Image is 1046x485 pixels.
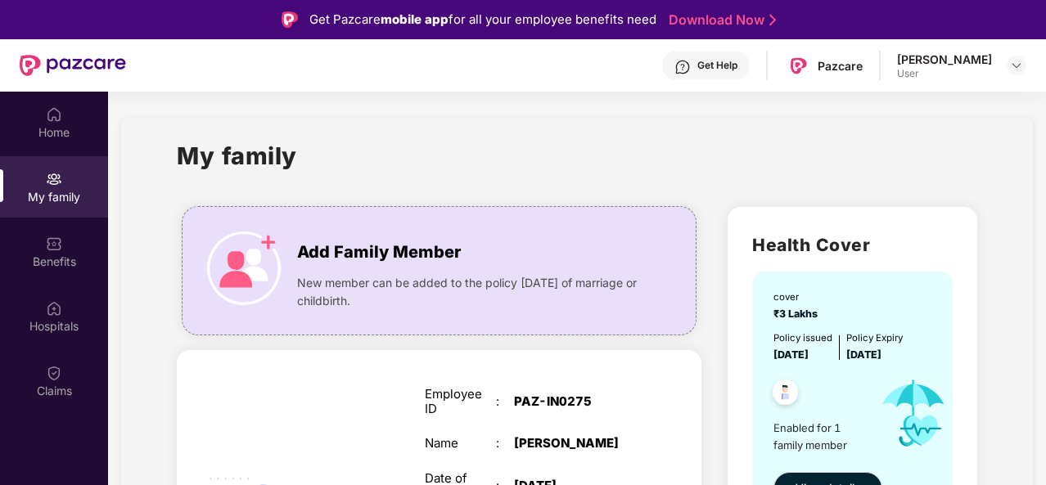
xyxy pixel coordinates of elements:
[773,330,832,345] div: Policy issued
[282,11,298,28] img: Logo
[297,240,461,265] span: Add Family Member
[207,231,281,305] img: icon
[309,10,656,29] div: Get Pazcare for all your employee benefits need
[897,52,992,67] div: [PERSON_NAME]
[177,137,297,174] h1: My family
[1010,59,1023,72] img: svg+xml;base64,PHN2ZyBpZD0iRHJvcGRvd24tMzJ4MzIiIHhtbG5zPSJodHRwOi8vd3d3LnczLm9yZy8yMDAwL3N2ZyIgd2...
[514,394,638,409] div: PAZ-IN0275
[674,59,691,75] img: svg+xml;base64,PHN2ZyBpZD0iSGVscC0zMngzMiIgeG1sbnM9Imh0dHA6Ly93d3cudzMub3JnLzIwMDAvc3ZnIiB3aWR0aD...
[20,55,126,76] img: New Pazcare Logo
[765,375,805,415] img: svg+xml;base64,PHN2ZyB4bWxucz0iaHR0cDovL3d3dy53My5vcmcvMjAwMC9zdmciIHdpZHRoPSI0OC45NDMiIGhlaWdodD...
[381,11,449,27] strong: mobile app
[425,387,496,416] div: Employee ID
[769,11,776,29] img: Stroke
[846,330,903,345] div: Policy Expiry
[897,67,992,80] div: User
[697,59,737,72] div: Get Help
[46,300,62,317] img: svg+xml;base64,PHN2ZyBpZD0iSG9zcGl0YWxzIiB4bWxucz0iaHR0cDovL3d3dy53My5vcmcvMjAwMC9zdmciIHdpZHRoPS...
[787,54,810,78] img: Pazcare_Logo.png
[868,363,960,464] img: icon
[514,436,638,451] div: [PERSON_NAME]
[773,348,809,361] span: [DATE]
[46,106,62,123] img: svg+xml;base64,PHN2ZyBpZD0iSG9tZSIgeG1sbnM9Imh0dHA6Ly93d3cudzMub3JnLzIwMDAvc3ZnIiB3aWR0aD0iMjAiIG...
[297,274,645,310] span: New member can be added to the policy [DATE] of marriage or childbirth.
[752,231,952,258] h2: Health Cover
[46,236,62,252] img: svg+xml;base64,PHN2ZyBpZD0iQmVuZWZpdHMiIHhtbG5zPSJodHRwOi8vd3d3LnczLm9yZy8yMDAwL3N2ZyIgd2lkdGg9Ij...
[425,436,496,451] div: Name
[773,420,868,453] span: Enabled for 1 family member
[496,394,514,409] div: :
[669,11,771,29] a: Download Now
[46,365,62,381] img: svg+xml;base64,PHN2ZyBpZD0iQ2xhaW0iIHhtbG5zPSJodHRwOi8vd3d3LnczLm9yZy8yMDAwL3N2ZyIgd2lkdGg9IjIwIi...
[846,348,881,361] span: [DATE]
[46,171,62,187] img: svg+xml;base64,PHN2ZyB3aWR0aD0iMjAiIGhlaWdodD0iMjAiIHZpZXdCb3g9IjAgMCAyMCAyMCIgZmlsbD0ibm9uZSIgeG...
[496,436,514,451] div: :
[818,58,863,74] div: Pazcare
[773,308,823,320] span: ₹3 Lakhs
[773,290,823,304] div: cover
